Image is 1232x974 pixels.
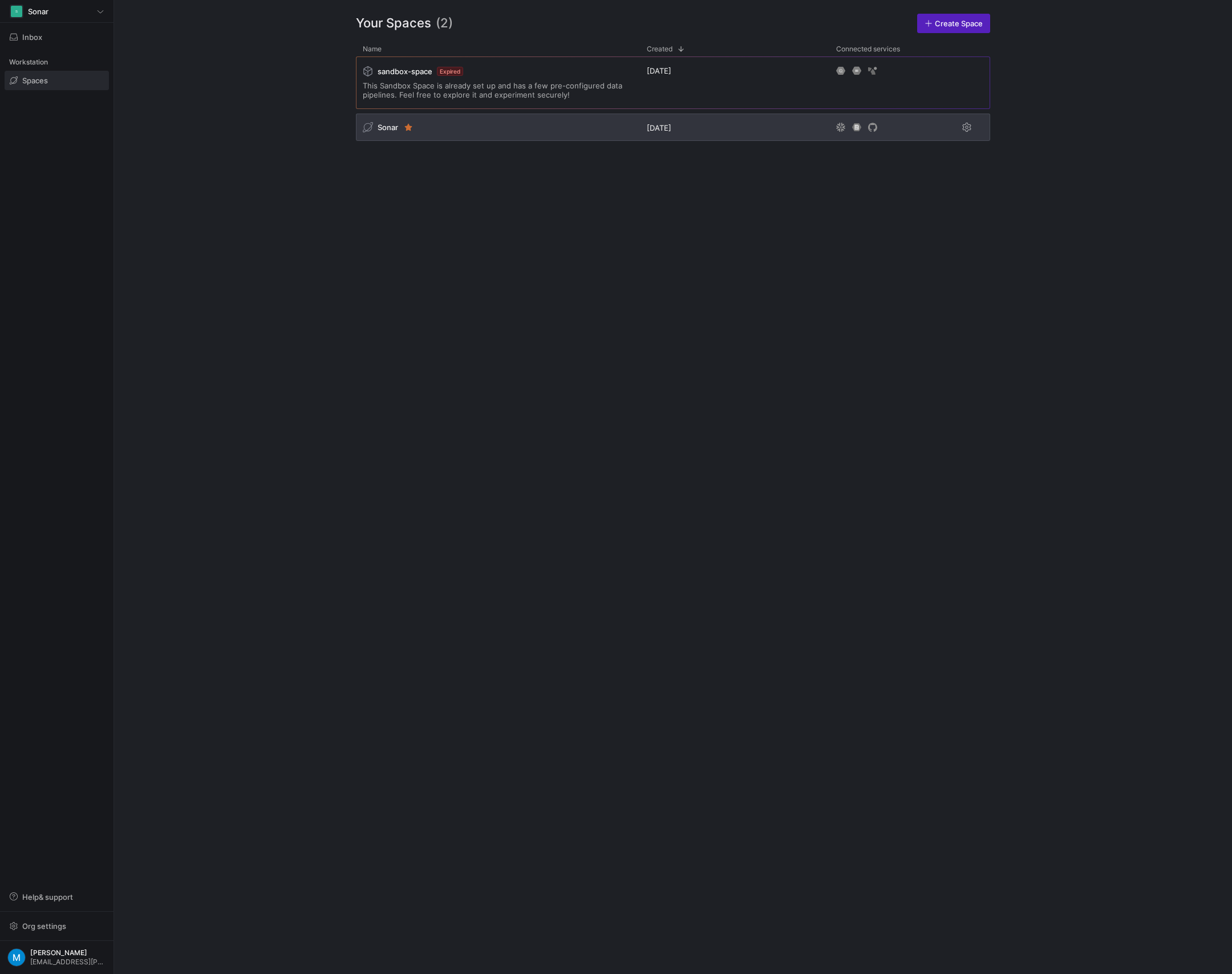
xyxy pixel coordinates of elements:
button: Org settings [5,916,109,936]
span: This Sandbox Space is already set up and has a few pre-configured data pipelines. Feel free to ex... [363,81,633,99]
div: S [11,6,22,17]
span: [DATE] [647,66,671,75]
div: Press SPACE to select this row. [356,114,990,146]
img: https://lh3.googleusercontent.com/a/ACg8ocIIIPPK56-UitbqMzJxr_MwuuHMgqXeggjCSIT17pyze7hLHw=s96-c [7,948,26,967]
span: Sonar [378,123,398,132]
span: Org settings [22,922,66,931]
button: Inbox [5,27,109,47]
div: Press SPACE to select this row. [356,56,990,114]
span: Expired [437,67,463,76]
span: Sonar [28,7,48,16]
span: Name [363,45,382,53]
span: Created [647,45,672,53]
a: Create Space [917,14,990,33]
span: (2) [436,14,453,33]
span: Connected services [836,45,900,53]
a: Org settings [5,923,109,932]
button: Help& support [5,887,109,907]
span: Help & support [22,892,73,902]
span: sandbox-space [378,67,432,76]
span: Create Space [935,19,983,28]
span: Your Spaces [356,14,431,33]
span: Spaces [22,76,48,85]
div: Workstation [5,54,109,71]
span: [PERSON_NAME] [30,949,106,957]
a: Spaces [5,71,109,90]
button: https://lh3.googleusercontent.com/a/ACg8ocIIIPPK56-UitbqMzJxr_MwuuHMgqXeggjCSIT17pyze7hLHw=s96-c[... [5,945,109,969]
span: [DATE] [647,123,671,132]
span: Inbox [22,33,42,42]
span: [EMAIL_ADDRESS][PERSON_NAME][DOMAIN_NAME] [30,958,106,966]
